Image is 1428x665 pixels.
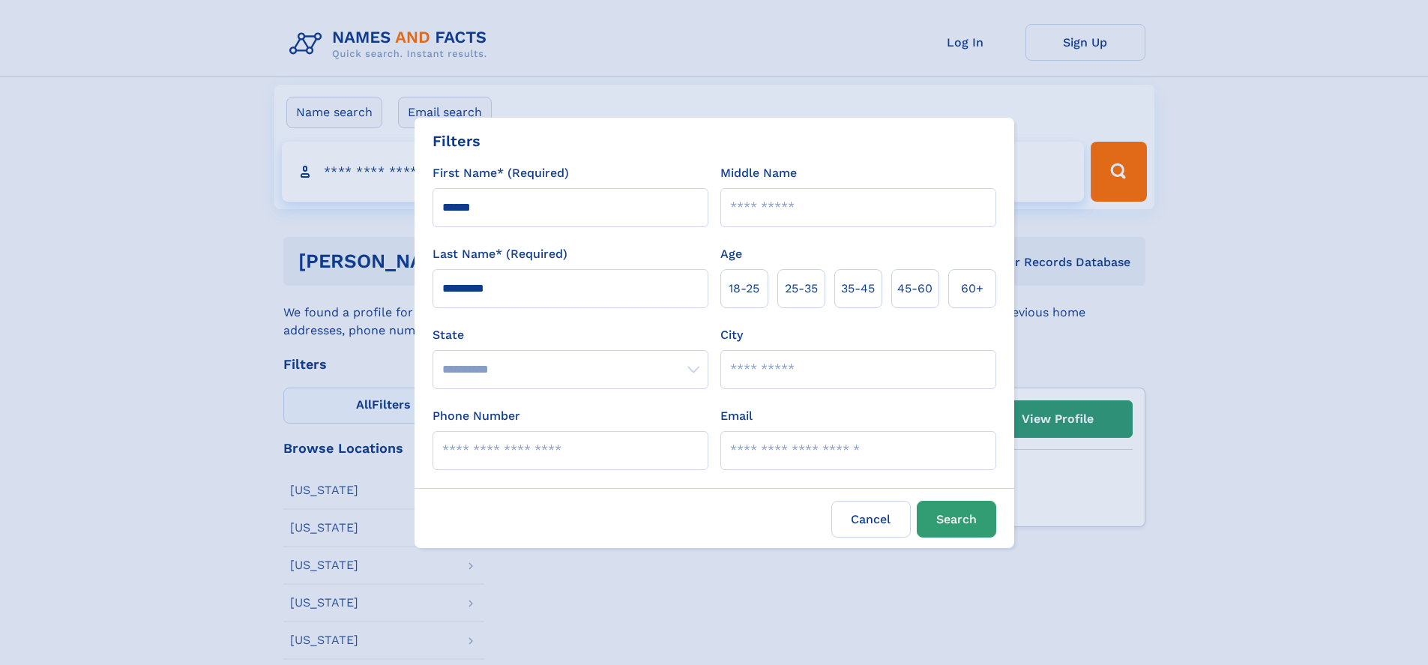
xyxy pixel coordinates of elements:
[720,164,797,182] label: Middle Name
[720,245,742,263] label: Age
[433,164,569,182] label: First Name* (Required)
[831,501,911,538] label: Cancel
[433,245,567,263] label: Last Name* (Required)
[729,280,759,298] span: 18‑25
[433,407,520,425] label: Phone Number
[897,280,933,298] span: 45‑60
[841,280,875,298] span: 35‑45
[433,130,480,152] div: Filters
[785,280,818,298] span: 25‑35
[720,326,743,344] label: City
[961,280,983,298] span: 60+
[917,501,996,538] button: Search
[433,326,708,344] label: State
[720,407,753,425] label: Email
